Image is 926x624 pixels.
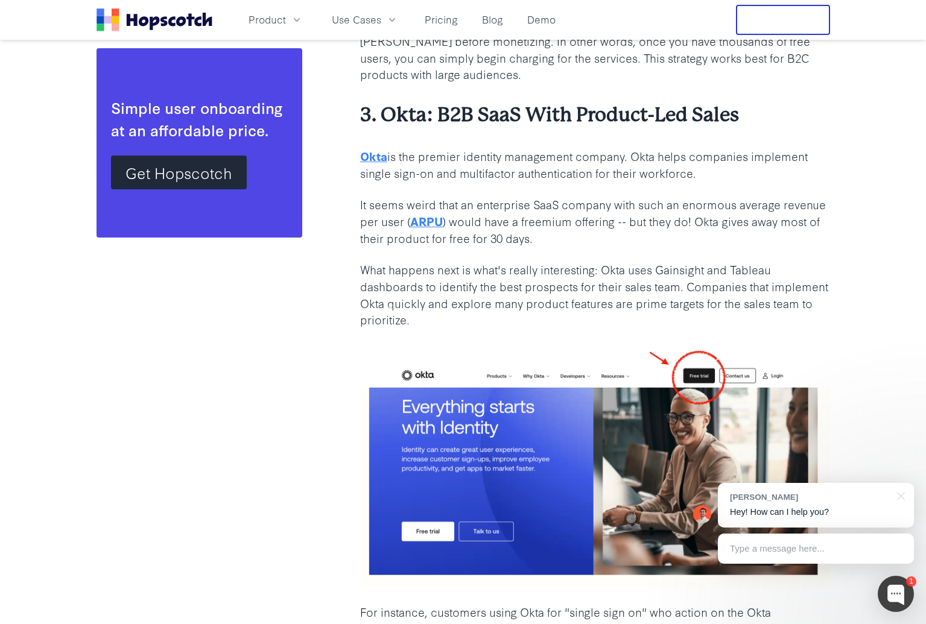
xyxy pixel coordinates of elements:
[97,8,212,31] a: Home
[241,10,310,30] button: Product
[360,102,830,128] h3: 3. Okta: B2B SaaS With Product-Led Sales
[693,505,711,523] img: Mark Spera
[906,576,916,587] div: 1
[360,196,830,247] p: It seems weird that an enterprise SaaS company with such an enormous average revenue per user ( )...
[332,12,381,27] span: Use Cases
[410,213,443,229] a: ARPU
[360,148,830,181] p: is the premier identity management company. Okta helps companies implement single sign-on and mul...
[477,10,508,30] a: Blog
[249,12,286,27] span: Product
[420,10,463,30] a: Pricing
[736,5,830,35] button: Free Trial
[325,10,405,30] button: Use Cases
[522,10,560,30] a: Demo
[730,491,890,503] div: [PERSON_NAME]
[730,506,902,518] p: Hey! How can I help you?
[718,534,914,564] div: Type a message here...
[111,156,247,189] a: Get Hopscotch
[360,148,387,164] a: Okta
[111,96,288,141] div: Simple user onboarding at an affordable price.
[360,261,830,329] p: What happens next is what's really interesting: Okta uses Gainsight and Tableau dashboards to ide...
[360,342,830,589] img: okta enterprise saas product led sales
